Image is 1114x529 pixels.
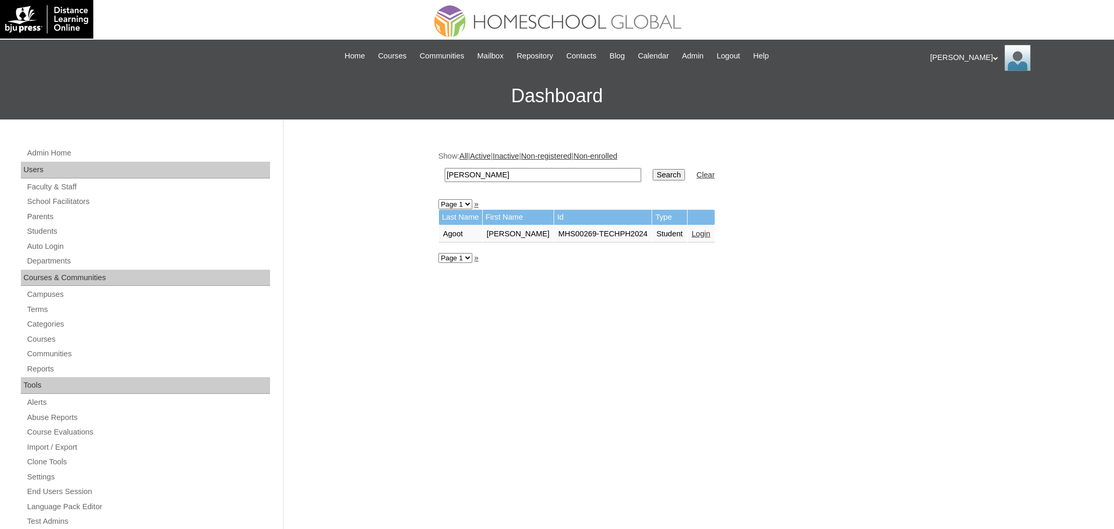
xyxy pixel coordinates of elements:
[26,225,270,238] a: Students
[493,152,519,160] a: Inactive
[21,270,270,286] div: Courses & Communities
[26,515,270,528] a: Test Admins
[573,152,617,160] a: Non-enrolled
[373,50,412,62] a: Courses
[474,200,479,208] a: »
[439,210,482,225] td: Last Name
[26,147,270,160] a: Admin Home
[26,363,270,376] a: Reports
[692,230,711,238] a: Login
[26,181,270,194] a: Faculty & Staff
[554,210,652,225] td: Id
[604,50,630,62] a: Blog
[339,50,370,62] a: Home
[472,50,509,62] a: Mailbox
[26,411,270,424] a: Abuse Reports
[26,455,270,468] a: Clone Tools
[459,152,468,160] a: All
[378,50,407,62] span: Courses
[26,210,270,223] a: Parents
[445,168,641,182] input: Search
[438,151,954,188] div: Show: | | | |
[566,50,596,62] span: Contacts
[5,5,88,33] img: logo-white.png
[653,169,685,181] input: Search
[414,50,470,62] a: Communities
[682,50,704,62] span: Admin
[26,195,270,208] a: School Facilitators
[748,50,774,62] a: Help
[470,152,491,160] a: Active
[554,225,652,243] td: MHS00269-TECHPH2024
[753,50,769,62] span: Help
[652,210,687,225] td: Type
[517,50,553,62] span: Repository
[439,225,482,243] td: Agoot
[1005,45,1031,71] img: Ariane Ebuen
[26,303,270,316] a: Terms
[345,50,365,62] span: Home
[717,50,740,62] span: Logout
[21,162,270,178] div: Users
[638,50,669,62] span: Calendar
[930,45,1104,71] div: [PERSON_NAME]
[5,73,1109,119] h3: Dashboard
[633,50,674,62] a: Calendar
[26,500,270,513] a: Language Pack Editor
[609,50,625,62] span: Blog
[677,50,709,62] a: Admin
[21,377,270,394] div: Tools
[26,396,270,409] a: Alerts
[712,50,745,62] a: Logout
[511,50,558,62] a: Repository
[420,50,464,62] span: Communities
[561,50,602,62] a: Contacts
[26,318,270,331] a: Categories
[26,333,270,346] a: Courses
[483,225,554,243] td: [PERSON_NAME]
[26,426,270,439] a: Course Evaluations
[483,210,554,225] td: First Name
[26,240,270,253] a: Auto Login
[26,288,270,301] a: Campuses
[474,254,479,262] a: »
[26,255,270,268] a: Departments
[696,171,715,179] a: Clear
[521,152,572,160] a: Non-registered
[26,441,270,454] a: Import / Export
[26,347,270,360] a: Communities
[26,485,270,498] a: End Users Session
[652,225,687,243] td: Student
[478,50,504,62] span: Mailbox
[26,471,270,484] a: Settings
